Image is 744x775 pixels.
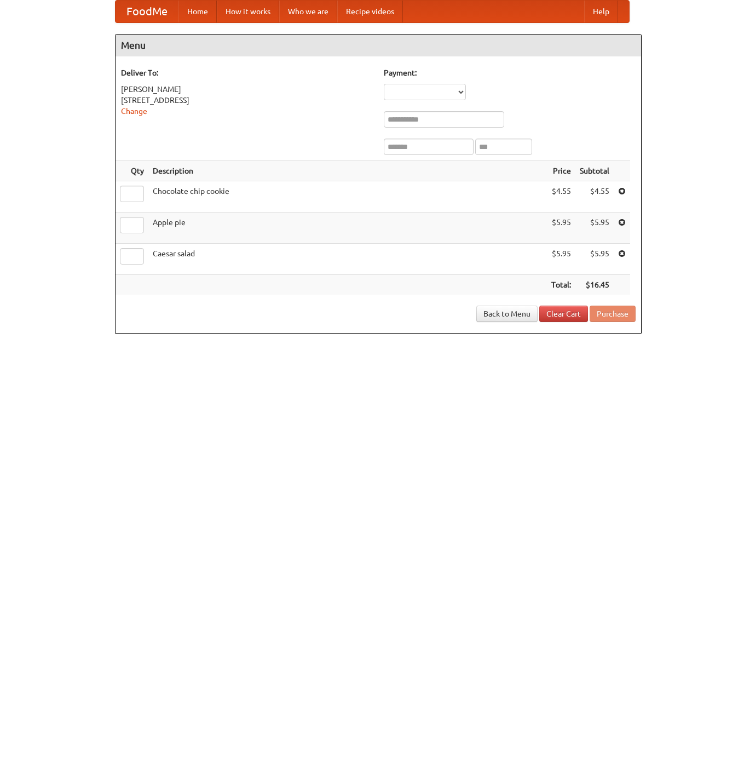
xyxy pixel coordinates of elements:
[116,161,148,181] th: Qty
[584,1,618,22] a: Help
[575,244,614,275] td: $5.95
[116,1,178,22] a: FoodMe
[148,161,547,181] th: Description
[590,306,636,322] button: Purchase
[121,95,373,106] div: [STREET_ADDRESS]
[121,107,147,116] a: Change
[547,181,575,213] td: $4.55
[575,275,614,295] th: $16.45
[575,181,614,213] td: $4.55
[178,1,217,22] a: Home
[148,181,547,213] td: Chocolate chip cookie
[575,161,614,181] th: Subtotal
[148,213,547,244] td: Apple pie
[476,306,538,322] a: Back to Menu
[547,161,575,181] th: Price
[217,1,279,22] a: How it works
[148,244,547,275] td: Caesar salad
[337,1,403,22] a: Recipe videos
[547,275,575,295] th: Total:
[279,1,337,22] a: Who we are
[575,213,614,244] td: $5.95
[121,67,373,78] h5: Deliver To:
[539,306,588,322] a: Clear Cart
[116,35,641,56] h4: Menu
[384,67,636,78] h5: Payment:
[547,244,575,275] td: $5.95
[547,213,575,244] td: $5.95
[121,84,373,95] div: [PERSON_NAME]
